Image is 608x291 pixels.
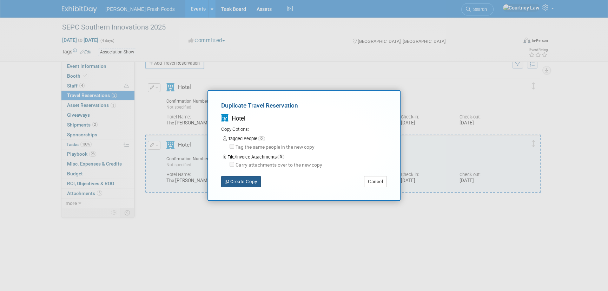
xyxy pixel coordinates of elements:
i: Hotel [221,115,229,122]
div: Copy Options: [221,126,387,133]
div: Duplicate Travel Reservation [221,101,387,113]
div: Tagged People [223,136,387,142]
div: File/Invoice Attachments [223,154,387,160]
button: Cancel [364,176,387,187]
label: Carry attachments over to the new copy [234,162,322,169]
button: Create Copy [221,176,261,187]
span: Hotel [232,115,245,122]
span: 0 [258,136,265,141]
span: 0 [277,155,284,160]
label: Tag the same people in the new copy [234,144,315,151]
